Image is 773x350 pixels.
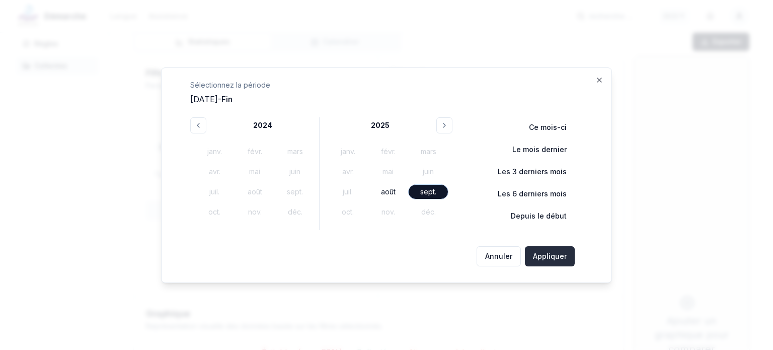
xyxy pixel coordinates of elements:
[368,204,408,220] div: nov.
[368,164,408,179] div: mai
[408,144,448,159] div: mars
[508,117,575,137] button: Ce mois-ci
[235,184,275,199] div: août
[253,120,272,130] span: 2024
[368,144,408,159] div: févr.
[194,164,235,179] div: avr.
[477,184,575,204] button: Les 6 derniers mois
[368,184,408,199] div: août
[235,144,275,159] div: févr.
[328,184,368,199] div: juil.
[190,80,583,90] p: Sélectionnez la période
[477,246,521,266] button: Annuler
[194,144,235,159] div: janv.
[235,204,275,220] div: nov.
[525,246,575,266] button: Appliquer
[218,94,221,104] span: -
[221,94,233,104] span: Fin
[194,204,235,220] div: oct.
[408,204,448,220] div: déc.
[371,120,390,130] span: 2025
[275,204,315,220] div: déc.
[408,184,448,199] div: sept.
[477,162,575,182] button: Les 3 derniers mois
[490,206,575,226] button: Depuis le début
[235,164,275,179] div: mai
[491,139,575,160] button: Le mois dernier
[328,144,368,159] div: janv.
[275,164,315,179] div: juin
[328,164,368,179] div: avr.
[408,164,448,179] div: juin
[275,144,315,159] div: mars
[190,94,218,104] span: [DATE]
[194,184,235,199] div: juil.
[275,184,315,199] div: sept.
[328,204,368,220] div: oct.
